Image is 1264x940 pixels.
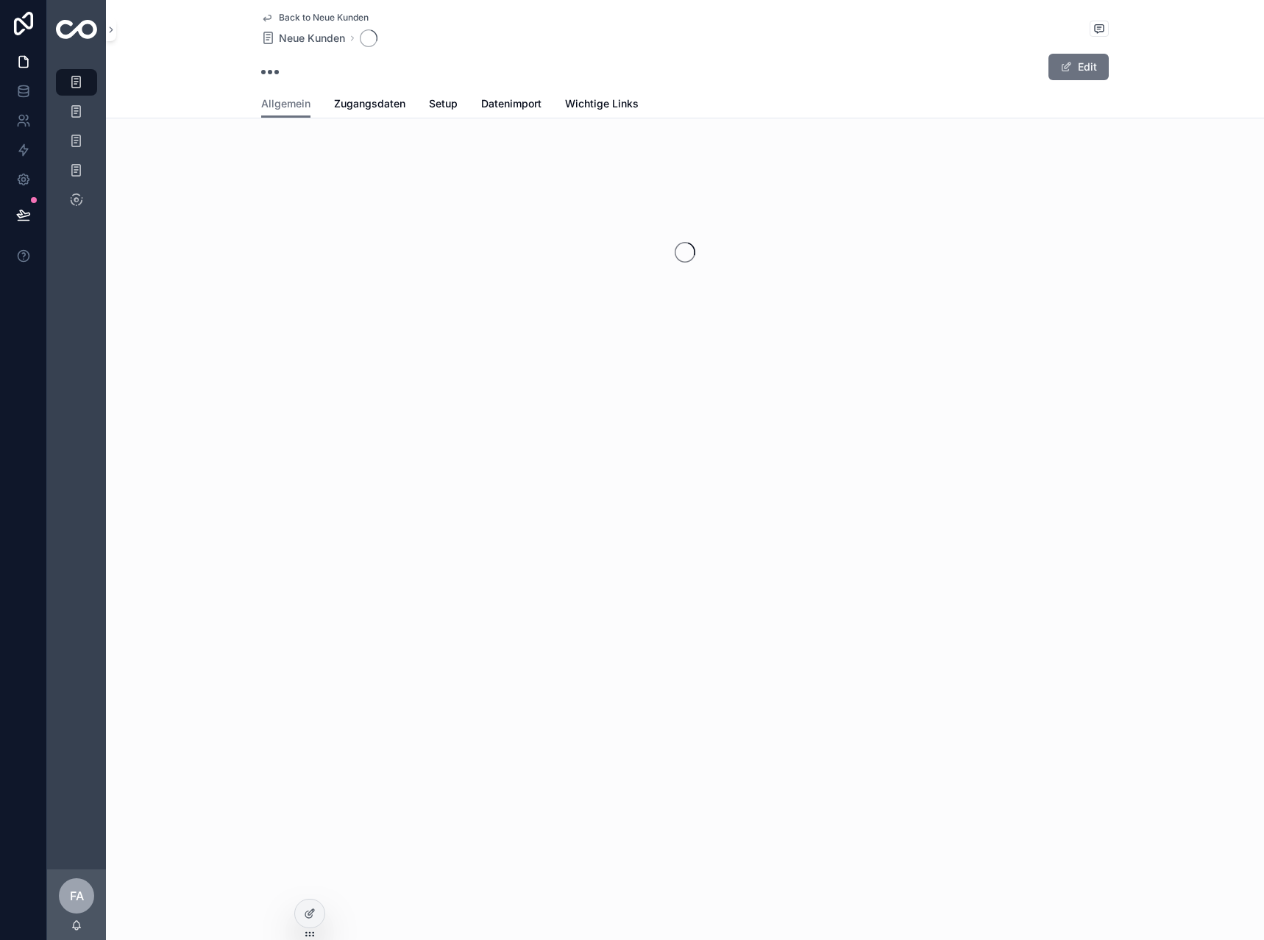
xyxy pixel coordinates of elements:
[279,31,345,46] span: Neue Kunden
[279,12,369,24] span: Back to Neue Kunden
[56,20,97,39] img: App logo
[47,59,106,232] div: scrollable content
[334,90,405,120] a: Zugangsdaten
[565,96,639,111] span: Wichtige Links
[70,887,84,905] span: FA
[429,96,458,111] span: Setup
[481,96,542,111] span: Datenimport
[565,90,639,120] a: Wichtige Links
[261,31,345,46] a: Neue Kunden
[1048,54,1109,80] button: Edit
[261,90,310,118] a: Allgemein
[334,96,405,111] span: Zugangsdaten
[429,90,458,120] a: Setup
[481,90,542,120] a: Datenimport
[261,96,310,111] span: Allgemein
[261,12,369,24] a: Back to Neue Kunden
